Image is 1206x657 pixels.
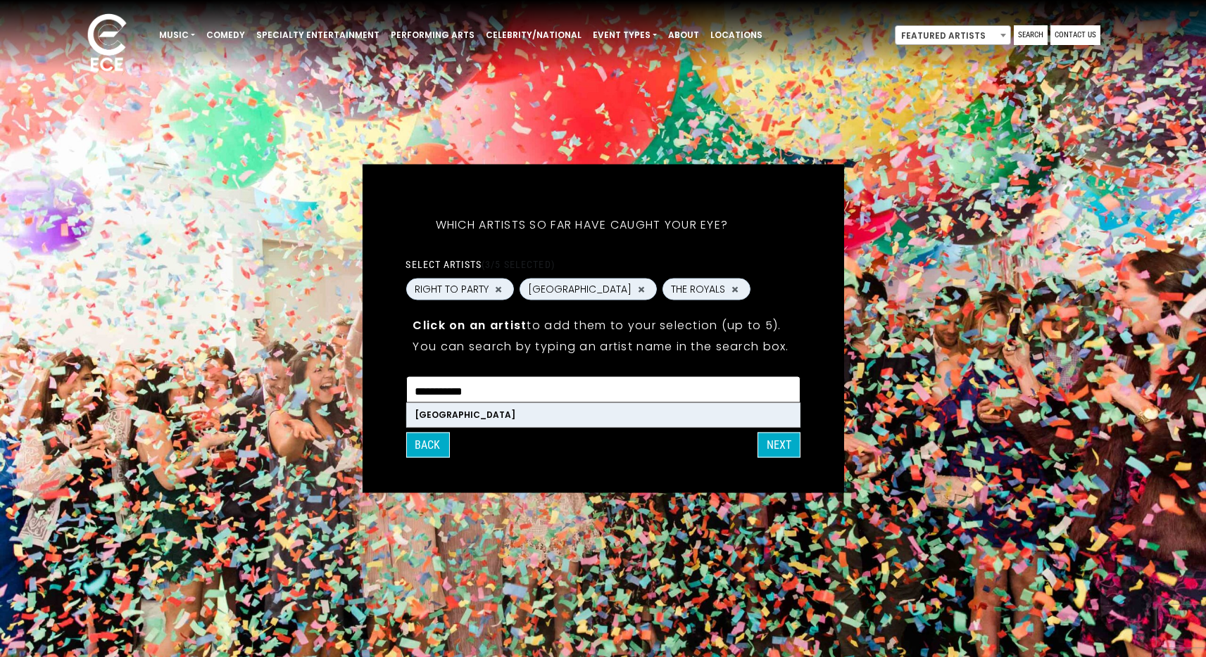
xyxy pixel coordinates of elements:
a: Specialty Entertainment [251,23,385,47]
p: You can search by typing an artist name in the search box. [413,338,793,355]
h5: Which artists so far have caught your eye? [406,200,758,250]
textarea: Search [415,385,791,398]
a: Event Types [587,23,662,47]
img: ece_new_logo_whitev2-1.png [72,10,142,78]
span: [GEOGRAPHIC_DATA] [528,282,632,297]
a: Contact Us [1050,25,1100,45]
button: Remove RIGHT TO PARTY [493,283,504,295]
button: Remove THE ROYALS [729,283,741,295]
button: Next [758,433,800,458]
a: Comedy [201,23,251,47]
a: Performing Arts [385,23,480,47]
strong: Click on an artist [413,317,527,333]
a: About [662,23,705,47]
a: Locations [705,23,768,47]
span: (3/5 selected) [482,259,555,270]
button: Back [406,433,449,458]
a: Music [153,23,201,47]
p: to add them to your selection (up to 5). [413,317,793,334]
button: Remove SOUTHSIDE STATION [636,283,647,295]
span: Featured Artists [896,26,1010,46]
li: [GEOGRAPHIC_DATA] [406,403,799,427]
span: Featured Artists [895,25,1011,45]
a: Search [1014,25,1048,45]
span: RIGHT TO PARTY [415,282,489,297]
span: THE ROYALS [671,282,725,297]
label: Select artists [406,258,554,271]
a: Celebrity/National [480,23,587,47]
